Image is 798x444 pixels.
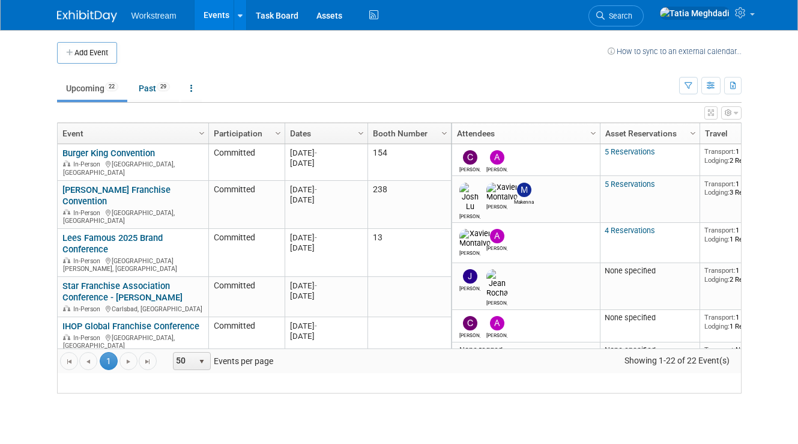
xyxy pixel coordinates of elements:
[62,123,201,144] a: Event
[486,202,507,210] div: Xavier Montalvo
[208,229,285,277] td: Committed
[456,345,595,355] div: None tagged
[290,321,362,331] div: [DATE]
[195,123,208,141] a: Column Settings
[208,317,285,354] td: Committed
[79,352,97,370] a: Go to the previous page
[354,123,367,141] a: Column Settings
[63,209,70,215] img: In-Person Event
[457,123,592,144] a: Attendees
[57,77,127,100] a: Upcoming22
[290,148,362,158] div: [DATE]
[686,123,700,141] a: Column Settings
[605,313,656,322] span: None specified
[62,184,171,207] a: [PERSON_NAME] Franchise Convention
[63,160,70,166] img: In-Person Event
[704,275,730,284] span: Lodging:
[356,129,366,138] span: Column Settings
[704,226,736,234] span: Transport:
[208,181,285,229] td: Committed
[373,123,443,144] a: Booth Number
[315,281,317,290] span: -
[62,148,155,159] a: Burger King Convention
[486,165,507,172] div: Andrew Walters
[459,248,480,256] div: Xavier Montalvo
[143,357,153,366] span: Go to the last page
[704,266,736,275] span: Transport:
[438,123,451,141] a: Column Settings
[197,357,207,366] span: select
[440,129,449,138] span: Column Settings
[605,266,656,275] span: None specified
[63,334,70,340] img: In-Person Event
[290,123,360,144] a: Dates
[486,183,518,202] img: Xavier Montalvo
[290,331,362,341] div: [DATE]
[157,82,170,91] span: 29
[459,229,491,248] img: Xavier Montalvo
[119,352,138,370] a: Go to the next page
[463,316,477,330] img: Chris Connelly
[605,226,655,235] a: 4 Reservations
[704,235,730,243] span: Lodging:
[73,305,104,313] span: In-Person
[490,316,504,330] img: Andrew Walters
[459,165,480,172] div: Chris Connelly
[688,129,698,138] span: Column Settings
[315,321,317,330] span: -
[62,281,183,303] a: Star Franchise Association Conference - [PERSON_NAME]
[131,11,177,20] span: Workstream
[157,352,285,370] span: Events per page
[367,229,451,277] td: 13
[704,180,736,188] span: Transport:
[605,345,656,354] span: None specified
[459,183,480,211] img: Josh Lu
[315,148,317,157] span: -
[605,147,655,156] a: 5 Reservations
[62,207,203,225] div: [GEOGRAPHIC_DATA], [GEOGRAPHIC_DATA]
[73,257,104,265] span: In-Person
[513,197,534,205] div: Makenna Clark
[57,10,117,22] img: ExhibitDay
[490,150,504,165] img: Andrew Walters
[315,185,317,194] span: -
[704,188,730,196] span: Lodging:
[214,123,277,144] a: Participation
[290,281,362,291] div: [DATE]
[100,352,118,370] span: 1
[367,181,451,229] td: 238
[605,123,692,144] a: Asset Reservations
[139,352,157,370] a: Go to the last page
[588,5,644,26] a: Search
[63,257,70,263] img: In-Person Event
[62,233,163,255] a: Lees Famous 2025 Brand Conference
[315,233,317,242] span: -
[486,269,508,298] img: Jean Rocha
[463,269,477,284] img: Jacob Davis
[605,180,655,189] a: 5 Reservations
[704,313,736,321] span: Transport:
[62,159,203,177] div: [GEOGRAPHIC_DATA], [GEOGRAPHIC_DATA]
[459,284,480,291] div: Jacob Davis
[290,184,362,195] div: [DATE]
[588,129,598,138] span: Column Settings
[490,229,504,243] img: Andrew Walters
[73,209,104,217] span: In-Person
[197,129,207,138] span: Column Settings
[605,11,632,20] span: Search
[367,144,451,181] td: 154
[271,123,285,141] a: Column Settings
[608,47,742,56] a: How to sync to an external calendar...
[290,195,362,205] div: [DATE]
[459,330,480,338] div: Chris Connelly
[704,322,730,330] span: Lodging:
[273,129,283,138] span: Column Settings
[105,82,118,91] span: 22
[63,305,70,311] img: In-Person Event
[124,357,133,366] span: Go to the next page
[62,255,203,273] div: [GEOGRAPHIC_DATA][PERSON_NAME], [GEOGRAPHIC_DATA]
[517,183,531,197] img: Makenna Clark
[613,352,740,369] span: Showing 1-22 of 22 Event(s)
[290,233,362,243] div: [DATE]
[62,303,203,314] div: Carlsbad, [GEOGRAPHIC_DATA]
